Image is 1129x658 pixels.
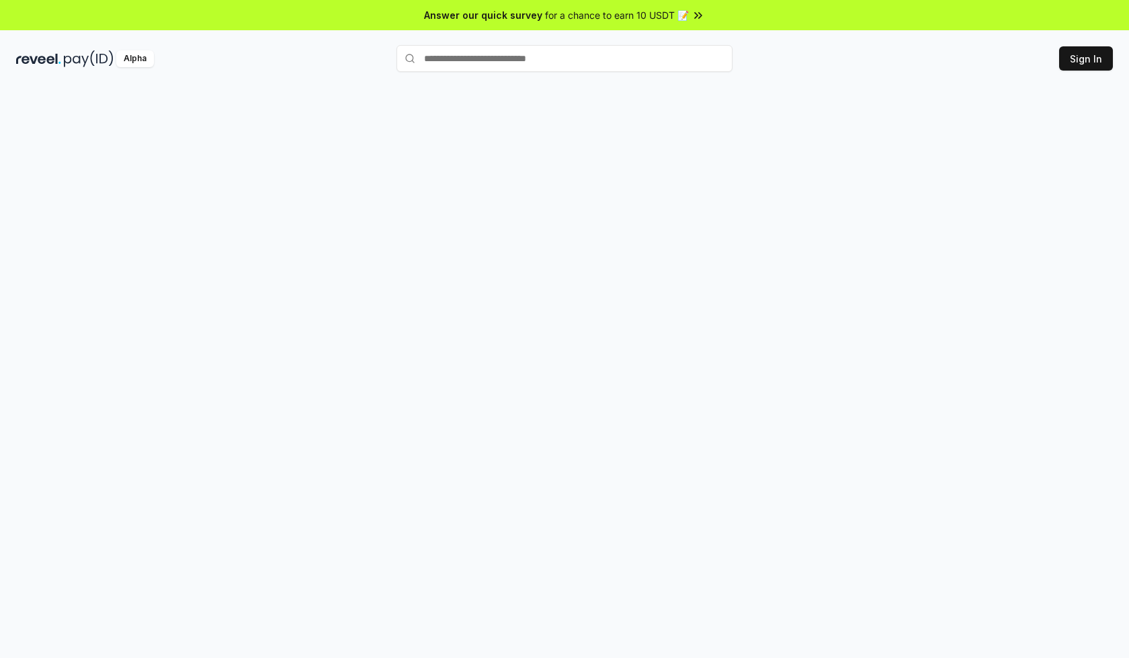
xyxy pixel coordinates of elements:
[116,50,154,67] div: Alpha
[424,8,542,22] span: Answer our quick survey
[545,8,689,22] span: for a chance to earn 10 USDT 📝
[1059,46,1113,71] button: Sign In
[16,50,61,67] img: reveel_dark
[64,50,114,67] img: pay_id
